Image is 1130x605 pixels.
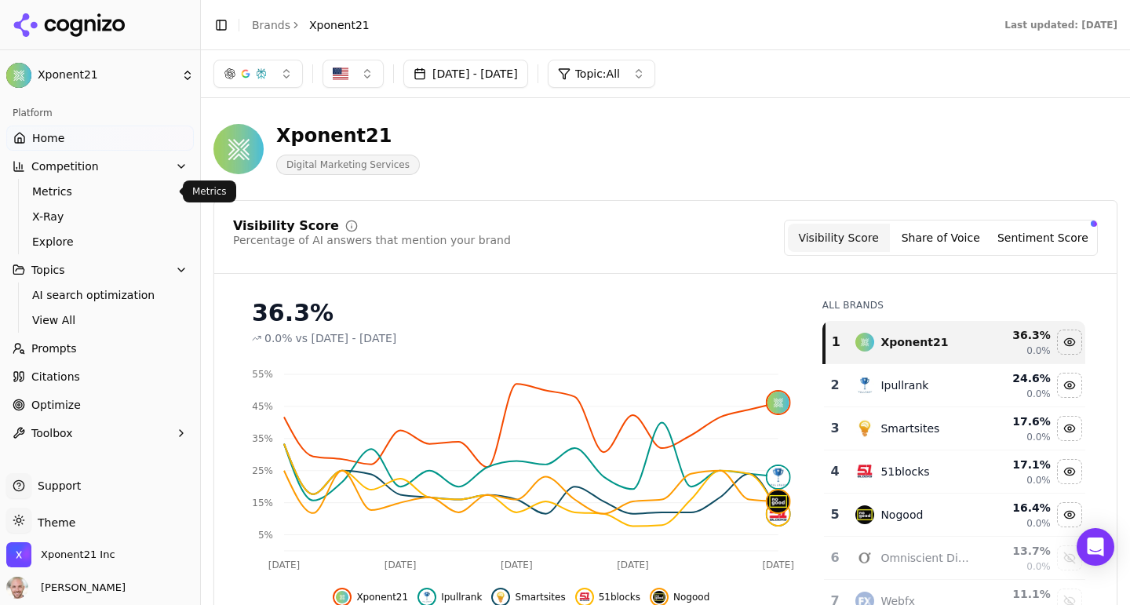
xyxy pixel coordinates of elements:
tr: 451blocks51blocks17.1%0.0%Hide 51blocks data [824,450,1085,494]
div: Open Intercom Messenger [1077,528,1114,566]
button: Open organization switcher [6,542,115,567]
span: 0.0% [1026,344,1051,357]
button: Topics [6,257,194,282]
button: Open user button [6,577,126,599]
img: nogood [653,591,665,603]
button: Show omniscient digital data [1057,545,1082,570]
img: ipullrank [855,376,874,395]
span: 0.0% [264,330,293,346]
tspan: [DATE] [762,559,794,570]
img: xponent21 [855,333,874,352]
span: View All [32,312,169,328]
div: 5 [830,505,840,524]
span: 0.0% [1026,517,1051,530]
div: 36.3% [252,299,791,327]
span: [PERSON_NAME] [35,581,126,595]
div: Smartsites [880,421,939,436]
button: Toolbox [6,421,194,446]
tspan: [DATE] [385,559,417,570]
img: Xponent21 [6,63,31,88]
img: xponent21 [336,591,348,603]
div: Visibility Score [233,220,339,232]
span: Support [31,478,81,494]
span: 0.0% [1026,388,1051,400]
tr: 1xponent21Xponent2136.3%0.0%Hide xponent21 data [824,321,1085,364]
tspan: [DATE] [268,559,301,570]
span: X-Ray [32,209,169,224]
img: nogood [767,490,789,512]
span: Xponent21 [356,591,408,603]
div: 3 [830,419,840,438]
div: 1 [832,333,840,352]
div: Last updated: [DATE] [1004,19,1117,31]
div: 13.7 % [985,543,1051,559]
img: Xponent21 Inc [6,542,31,567]
div: Percentage of AI answers that mention your brand [233,232,511,248]
tr: 3smartsitesSmartsites17.6%0.0%Hide smartsites data [824,407,1085,450]
img: smartsites [855,419,874,438]
span: Xponent21 Inc [41,548,115,562]
button: [DATE] - [DATE] [403,60,528,88]
button: Competition [6,154,194,179]
tspan: [DATE] [501,559,533,570]
span: Topics [31,262,65,278]
img: 51blocks [855,462,874,481]
div: 11.1 % [985,586,1051,602]
a: Metrics [26,180,175,202]
div: All Brands [822,299,1085,312]
a: View All [26,309,175,331]
tspan: 45% [252,401,273,412]
span: Xponent21 [38,68,175,82]
tspan: 5% [258,530,273,541]
div: Nogood [880,507,923,523]
a: Brands [252,19,290,31]
button: Hide ipullrank data [1057,373,1082,398]
span: 0.0% [1026,474,1051,487]
nav: breadcrumb [252,17,370,33]
a: Explore [26,231,175,253]
span: Ipullrank [441,591,482,603]
img: US [333,66,348,82]
button: Hide 51blocks data [1057,459,1082,484]
tspan: [DATE] [617,559,649,570]
div: 16.4 % [985,500,1051,516]
a: X-Ray [26,206,175,228]
span: Explore [32,234,169,250]
tspan: 55% [252,369,273,380]
div: 36.3 % [985,327,1051,343]
tr: 2ipullrankIpullrank24.6%0.0%Hide ipullrank data [824,364,1085,407]
a: AI search optimization [26,284,175,306]
span: vs [DATE] - [DATE] [296,330,397,346]
button: Share of Voice [890,224,992,252]
div: 2 [830,376,840,395]
img: Will Melton [6,577,28,599]
span: Citations [31,369,80,385]
span: Digital Marketing Services [276,155,420,175]
tr: 5nogoodNogood16.4%0.0%Hide nogood data [824,494,1085,537]
span: Metrics [32,184,169,199]
button: Hide smartsites data [1057,416,1082,441]
img: nogood [855,505,874,524]
button: Hide nogood data [1057,502,1082,527]
div: Omniscient Digital [880,550,971,566]
span: Nogood [673,591,709,603]
span: 51blocks [599,591,640,603]
span: Smartsites [515,591,565,603]
span: AI search optimization [32,287,169,303]
span: Topic: All [575,66,620,82]
span: Home [32,130,64,146]
span: Competition [31,159,99,174]
a: Optimize [6,392,194,417]
button: Sentiment Score [992,224,1094,252]
tspan: 15% [252,497,273,508]
span: Prompts [31,341,77,356]
div: 51blocks [880,464,929,479]
div: Xponent21 [880,334,948,350]
span: Theme [31,516,75,529]
tr: 6omniscient digitalOmniscient Digital13.7%0.0%Show omniscient digital data [824,537,1085,580]
button: Visibility Score [788,224,890,252]
div: 17.1 % [985,457,1051,472]
a: Home [6,126,194,151]
p: Metrics [192,185,227,198]
tspan: 25% [252,465,273,476]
